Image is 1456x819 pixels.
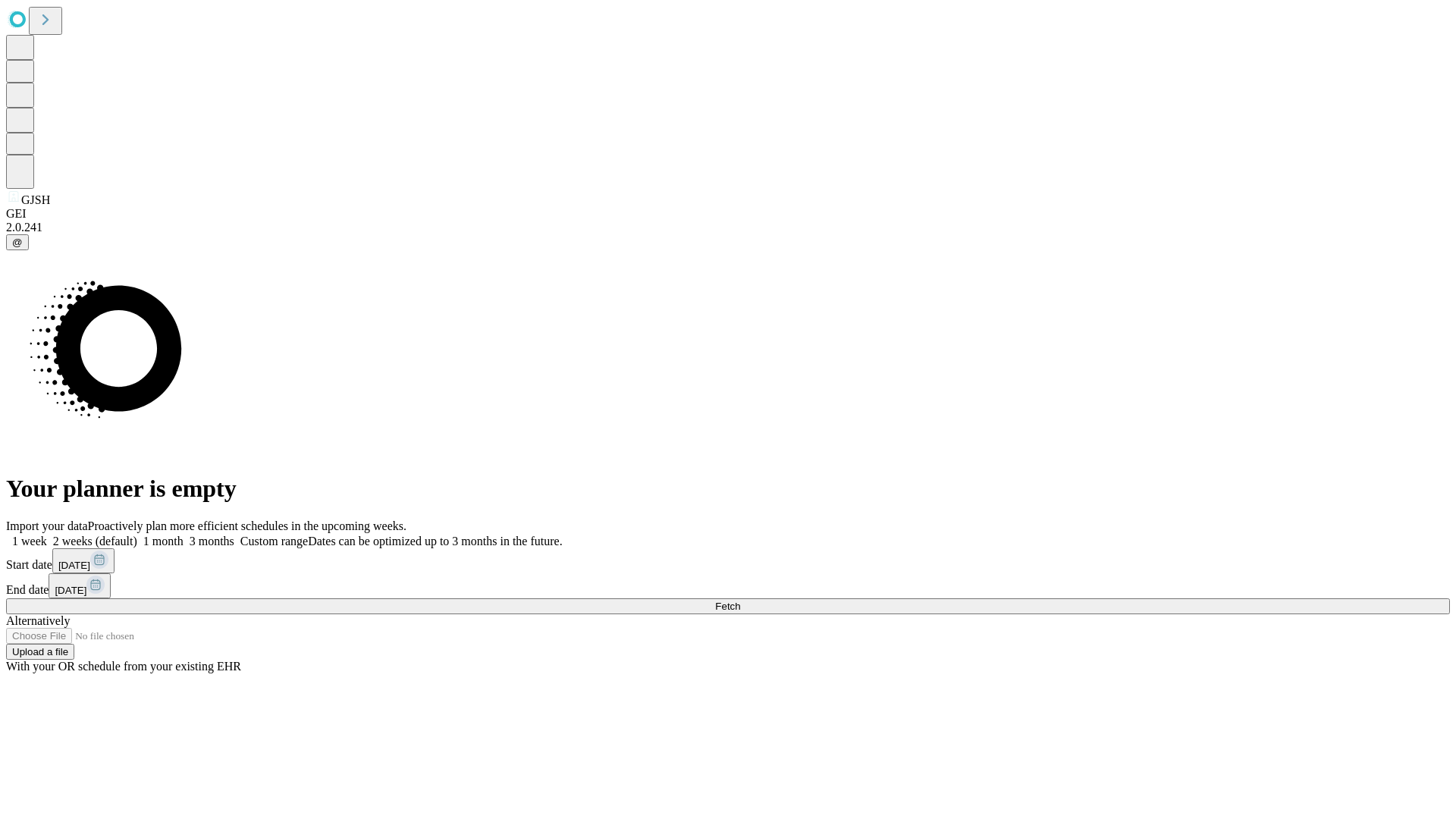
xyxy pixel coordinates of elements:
span: GJSH [21,193,50,206]
span: Proactively plan more efficient schedules in the upcoming weeks. [88,519,406,532]
span: 1 week [12,535,47,548]
button: @ [6,234,29,250]
span: Fetch [715,601,740,612]
span: [DATE] [55,585,86,596]
span: [DATE] [58,560,90,571]
div: GEI [6,207,1450,221]
button: Upload a file [6,644,74,660]
span: @ [12,237,23,248]
span: 1 month [143,535,184,548]
button: [DATE] [49,573,111,598]
button: Fetch [6,598,1450,614]
button: [DATE] [52,548,115,573]
span: With your OR schedule from your existing EHR [6,660,241,673]
h1: Your planner is empty [6,475,1450,503]
div: 2.0.241 [6,221,1450,234]
span: Custom range [240,535,308,548]
span: Alternatively [6,614,70,627]
div: Start date [6,548,1450,573]
span: 3 months [190,535,234,548]
div: End date [6,573,1450,598]
span: Import your data [6,519,88,532]
span: 2 weeks (default) [53,535,137,548]
span: Dates can be optimized up to 3 months in the future. [308,535,562,548]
